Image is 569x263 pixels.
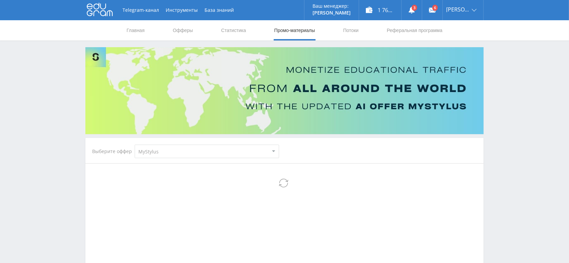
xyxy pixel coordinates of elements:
[343,20,359,40] a: Потоки
[313,3,351,9] p: Ваш менеджер:
[92,149,135,154] div: Выберите оффер
[172,20,194,40] a: Офферы
[313,10,351,16] p: [PERSON_NAME]
[386,20,443,40] a: Реферальная программа
[126,20,145,40] a: Главная
[446,7,470,12] span: [PERSON_NAME]
[220,20,247,40] a: Статистика
[85,47,484,134] img: Banner
[274,20,316,40] a: Промо-материалы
